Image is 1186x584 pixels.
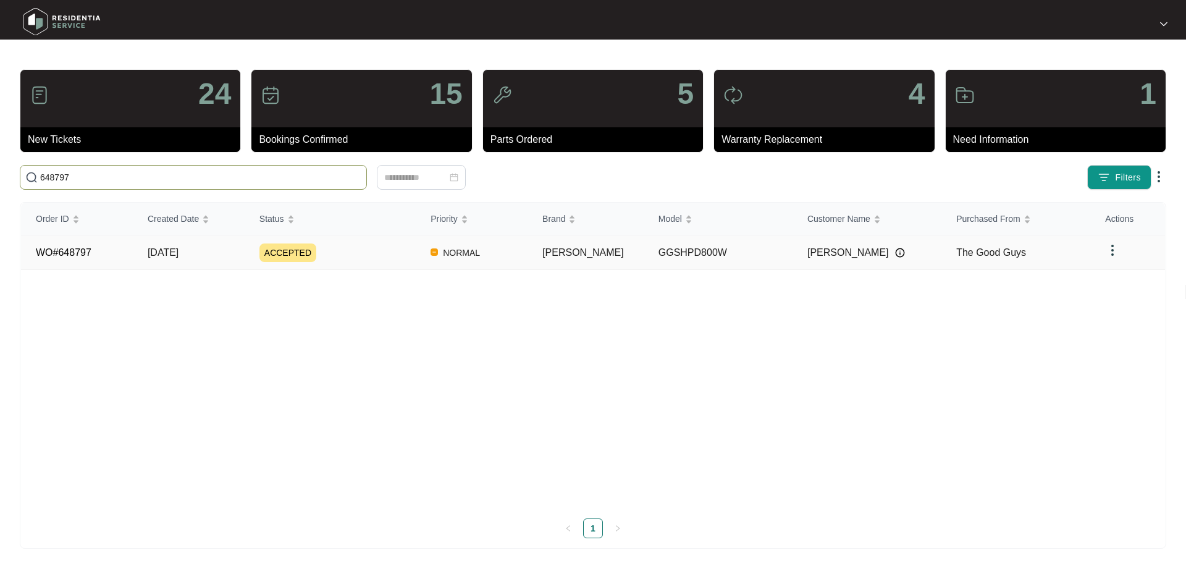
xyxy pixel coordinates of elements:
[658,212,682,226] span: Model
[608,518,628,538] li: Next Page
[148,247,179,258] span: [DATE]
[431,212,458,226] span: Priority
[558,518,578,538] button: left
[953,132,1166,147] p: Need Information
[30,85,49,105] img: icon
[583,518,603,538] li: 1
[909,79,925,109] p: 4
[438,245,485,260] span: NORMAL
[198,79,231,109] p: 24
[956,212,1020,226] span: Purchased From
[416,203,528,235] th: Priority
[895,248,905,258] img: Info icon
[528,203,644,235] th: Brand
[429,79,462,109] p: 15
[40,171,361,184] input: Search by Order Id, Assignee Name, Customer Name, Brand and Model
[1160,21,1167,27] img: dropdown arrow
[1115,171,1141,184] span: Filters
[565,525,572,532] span: left
[148,212,199,226] span: Created Date
[28,132,240,147] p: New Tickets
[1090,203,1165,235] th: Actions
[259,212,284,226] span: Status
[25,171,38,184] img: search-icon
[19,3,105,40] img: residentia service logo
[542,212,565,226] span: Brand
[1140,79,1156,109] p: 1
[133,203,245,235] th: Created Date
[956,247,1026,258] span: The Good Guys
[793,203,941,235] th: Customer Name
[955,85,975,105] img: icon
[431,248,438,256] img: Vercel Logo
[492,85,512,105] img: icon
[608,518,628,538] button: right
[644,203,793,235] th: Model
[1098,171,1110,184] img: filter icon
[677,79,694,109] p: 5
[723,85,743,105] img: icon
[1151,169,1166,184] img: dropdown arrow
[1087,165,1151,190] button: filter iconFilters
[558,518,578,538] li: Previous Page
[584,519,602,538] a: 1
[490,132,703,147] p: Parts Ordered
[542,247,624,258] span: [PERSON_NAME]
[644,235,793,270] td: GGSHPD800W
[261,85,280,105] img: icon
[807,245,889,260] span: [PERSON_NAME]
[721,132,934,147] p: Warranty Replacement
[21,203,133,235] th: Order ID
[941,203,1090,235] th: Purchased From
[36,212,69,226] span: Order ID
[245,203,416,235] th: Status
[259,243,316,262] span: ACCEPTED
[614,525,621,532] span: right
[36,247,91,258] a: WO#648797
[807,212,870,226] span: Customer Name
[1105,243,1120,258] img: dropdown arrow
[259,132,471,147] p: Bookings Confirmed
